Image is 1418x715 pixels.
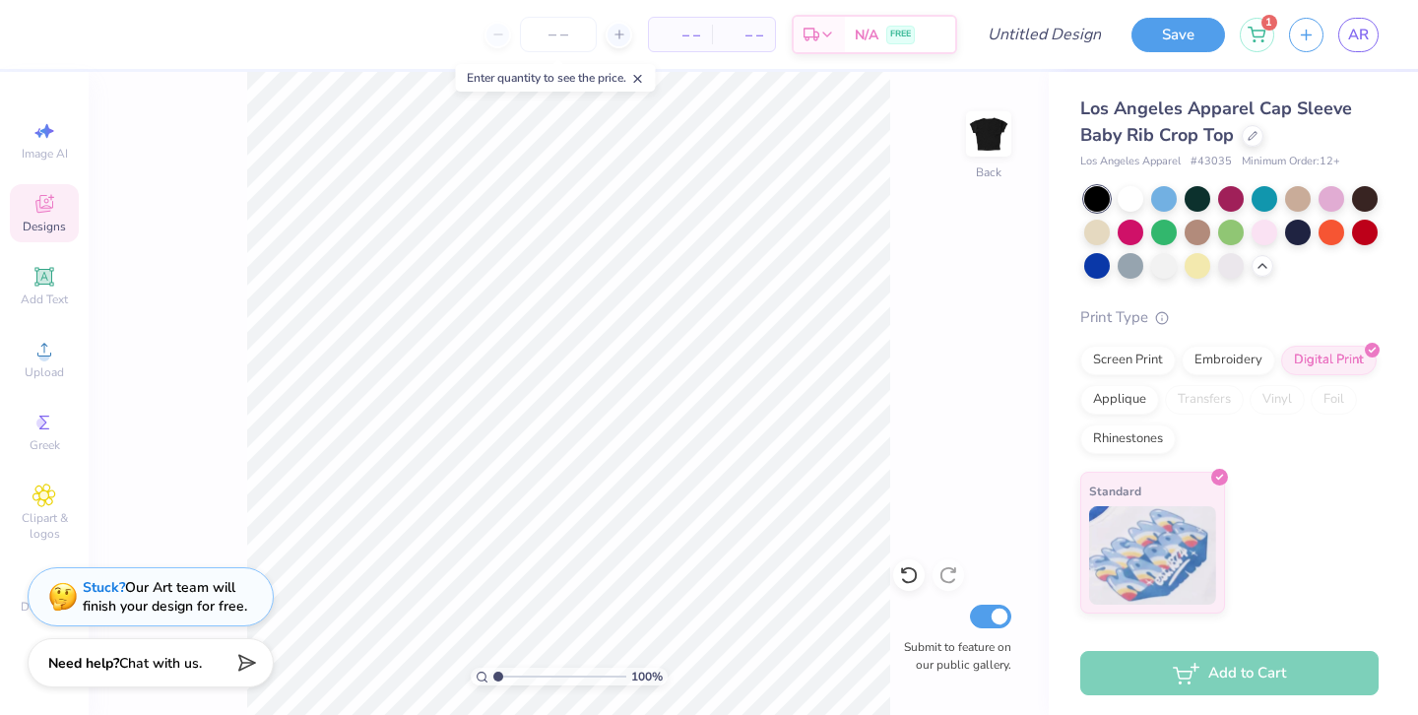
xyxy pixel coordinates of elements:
div: Vinyl [1250,385,1305,415]
span: Los Angeles Apparel Cap Sleeve Baby Rib Crop Top [1080,97,1352,147]
span: Standard [1089,481,1141,501]
div: Print Type [1080,306,1379,329]
span: 1 [1261,15,1277,31]
span: AR [1348,24,1369,46]
button: Save [1131,18,1225,52]
div: Embroidery [1182,346,1275,375]
input: Untitled Design [972,15,1117,54]
span: Decorate [21,599,68,615]
div: Our Art team will finish your design for free. [83,578,247,616]
span: Designs [23,219,66,234]
span: Add Text [21,292,68,307]
div: Digital Print [1281,346,1377,375]
span: N/A [855,25,878,45]
div: Enter quantity to see the price. [456,64,656,92]
strong: Stuck? [83,578,125,597]
img: Standard [1089,506,1216,605]
span: – – [724,25,763,45]
span: Image AI [22,146,68,162]
div: Screen Print [1080,346,1176,375]
div: Foil [1311,385,1357,415]
span: Minimum Order: 12 + [1242,154,1340,170]
div: Applique [1080,385,1159,415]
span: # 43035 [1191,154,1232,170]
span: 100 % [631,668,663,685]
label: Submit to feature on our public gallery. [893,638,1011,674]
span: Upload [25,364,64,380]
div: Transfers [1165,385,1244,415]
span: Greek [30,437,60,453]
input: – – [520,17,597,52]
span: – – [661,25,700,45]
img: Back [969,114,1008,154]
span: Clipart & logos [10,510,79,542]
div: Rhinestones [1080,424,1176,454]
a: AR [1338,18,1379,52]
span: FREE [890,28,911,41]
div: Back [976,163,1001,181]
span: Chat with us. [119,654,202,673]
strong: Need help? [48,654,119,673]
span: Los Angeles Apparel [1080,154,1181,170]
